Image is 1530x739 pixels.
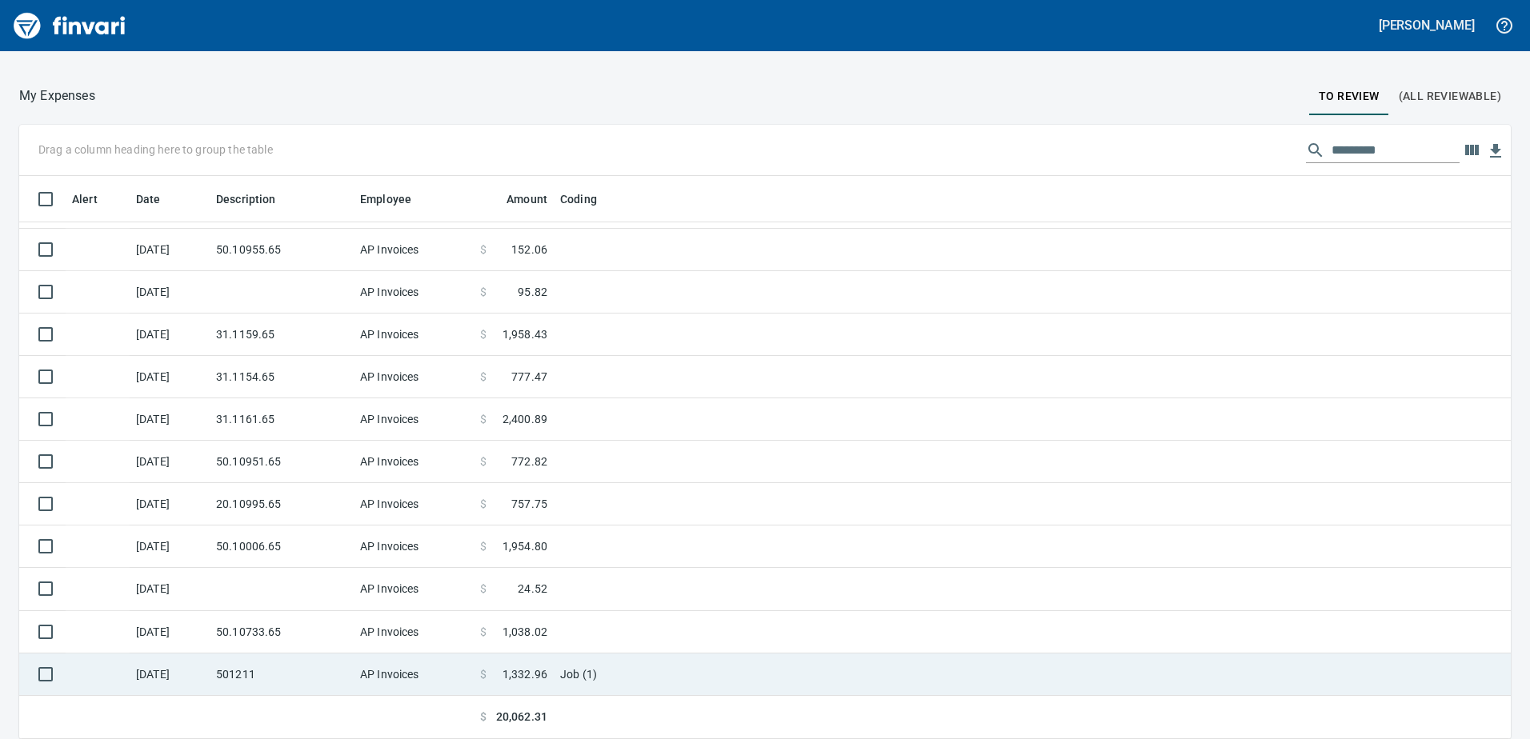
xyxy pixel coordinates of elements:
[511,242,547,258] span: 152.06
[503,538,547,554] span: 1,954.80
[560,190,597,209] span: Coding
[511,369,547,385] span: 777.47
[130,441,210,483] td: [DATE]
[354,229,474,271] td: AP Invoices
[354,441,474,483] td: AP Invoices
[511,496,547,512] span: 757.75
[210,483,354,525] td: 20.10995.65
[210,314,354,356] td: 31.1159.65
[354,483,474,525] td: AP Invoices
[136,190,161,209] span: Date
[130,398,210,441] td: [DATE]
[354,398,474,441] td: AP Invoices
[560,190,618,209] span: Coding
[480,624,487,640] span: $
[496,709,547,725] span: 20,062.31
[130,611,210,653] td: [DATE]
[130,356,210,398] td: [DATE]
[480,242,487,258] span: $
[216,190,297,209] span: Description
[480,284,487,300] span: $
[210,525,354,568] td: 50.10006.65
[503,326,547,342] span: 1,958.43
[503,411,547,427] span: 2,400.89
[518,581,547,597] span: 24.52
[503,666,547,682] span: 1,332.96
[480,326,487,342] span: $
[19,86,95,106] nav: breadcrumb
[354,653,474,696] td: AP Invoices
[130,483,210,525] td: [DATE]
[354,568,474,610] td: AP Invoices
[130,271,210,314] td: [DATE]
[360,190,432,209] span: Employee
[210,611,354,653] td: 50.10733.65
[1379,17,1475,34] h5: [PERSON_NAME]
[130,314,210,356] td: [DATE]
[480,496,487,512] span: $
[38,142,273,158] p: Drag a column heading here to group the table
[1319,86,1380,106] span: To Review
[1375,13,1479,38] button: [PERSON_NAME]
[1484,139,1508,163] button: Download Table
[511,453,547,469] span: 772.82
[130,525,210,568] td: [DATE]
[360,190,411,209] span: Employee
[518,284,547,300] span: 95.82
[354,525,474,568] td: AP Invoices
[1460,138,1484,162] button: Choose columns to display
[480,453,487,469] span: $
[1399,86,1501,106] span: (All Reviewable)
[480,709,487,725] span: $
[72,190,98,209] span: Alert
[507,190,547,209] span: Amount
[486,190,547,209] span: Amount
[19,86,95,106] p: My Expenses
[130,568,210,610] td: [DATE]
[480,538,487,554] span: $
[130,229,210,271] td: [DATE]
[130,653,210,696] td: [DATE]
[354,314,474,356] td: AP Invoices
[210,356,354,398] td: 31.1154.65
[136,190,182,209] span: Date
[480,411,487,427] span: $
[354,356,474,398] td: AP Invoices
[210,653,354,696] td: 501211
[480,369,487,385] span: $
[480,666,487,682] span: $
[210,398,354,441] td: 31.1161.65
[480,581,487,597] span: $
[72,190,118,209] span: Alert
[554,653,954,696] td: Job (1)
[210,229,354,271] td: 50.10955.65
[503,624,547,640] span: 1,038.02
[10,6,130,45] img: Finvari
[216,190,276,209] span: Description
[354,611,474,653] td: AP Invoices
[210,441,354,483] td: 50.10951.65
[354,271,474,314] td: AP Invoices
